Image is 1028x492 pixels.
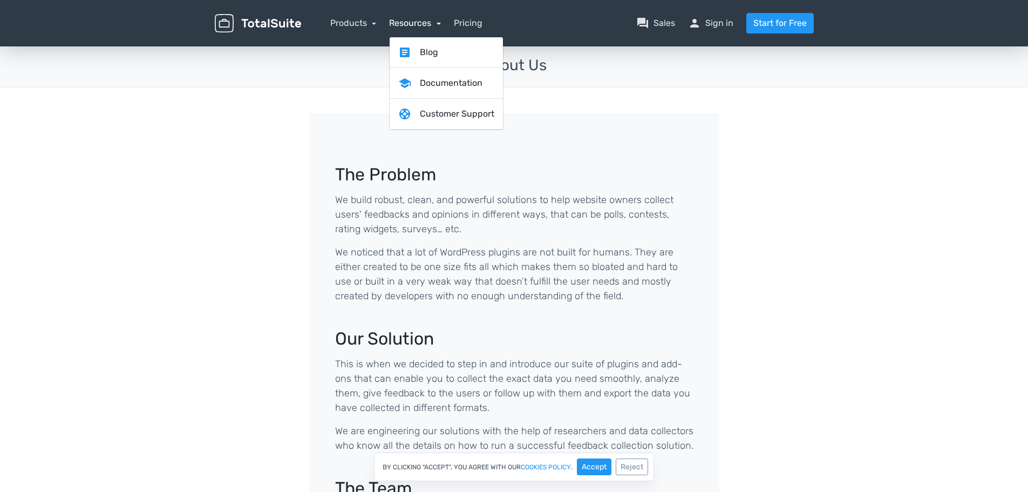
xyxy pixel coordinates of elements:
a: Start for Free [746,13,814,33]
span: person [688,17,701,30]
p: We are engineering our solutions with the help of researchers and data collectors who know all th... [335,424,693,453]
div: By clicking "Accept", you agree with our . [374,453,654,481]
a: supportCustomer Support [390,99,503,130]
a: Resources [389,18,441,28]
h2: Our Solution [335,329,693,348]
img: TotalSuite for WordPress [215,14,301,33]
a: articleBlog [390,37,503,68]
button: Reject [616,459,648,475]
span: article [398,46,411,59]
p: We noticed that a lot of WordPress plugins are not built for humans. They are either created to b... [335,245,693,304]
span: support [398,107,411,120]
a: personSign in [688,17,733,30]
p: This is when we decided to step in and introduce our suite of plugins and add-ons that can enable... [335,357,693,415]
span: school [398,77,411,90]
a: Products [330,18,377,28]
a: question_answerSales [636,17,675,30]
a: cookies policy [521,464,571,470]
a: Pricing [454,17,482,30]
button: Accept [577,459,611,475]
span: question_answer [636,17,649,30]
h3: About Us [215,57,814,74]
h2: The Problem [335,165,693,184]
p: We build robust, clean, and powerful solutions to help website owners collect users' feedbacks an... [335,193,693,237]
a: schoolDocumentation [390,68,503,99]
